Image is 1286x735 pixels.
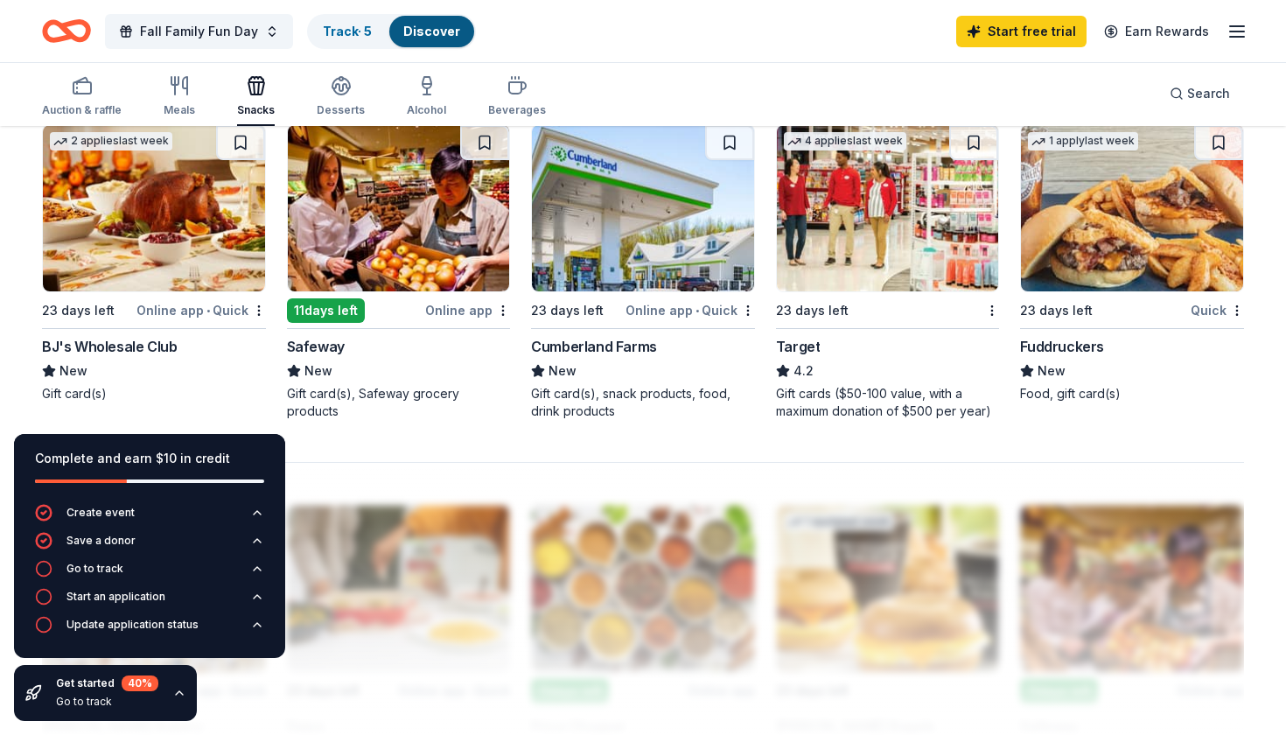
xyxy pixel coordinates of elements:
img: Image for Cumberland Farms [532,125,754,291]
div: Quick [1191,299,1244,321]
div: Save a donor [66,534,136,548]
a: Image for Target4 applieslast week23 days leftTarget4.2Gift cards ($50-100 value, with a maximum ... [776,124,1000,420]
div: Desserts [317,103,365,117]
div: Get started [56,675,158,691]
div: 2 applies last week [50,132,172,150]
div: 23 days left [776,300,849,321]
a: Discover [403,24,460,38]
button: Track· 5Discover [307,14,476,49]
button: Auction & raffle [42,68,122,126]
div: Gift card(s), Safeway grocery products [287,385,511,420]
a: Image for Cumberland Farms23 days leftOnline app•QuickCumberland FarmsNewGift card(s), snack prod... [531,124,755,420]
span: New [304,360,332,381]
div: Target [776,336,821,357]
span: New [549,360,577,381]
div: Meals [164,103,195,117]
span: 4.2 [793,360,814,381]
button: Create event [35,504,264,532]
button: Desserts [317,68,365,126]
a: Image for Fuddruckers 1 applylast week23 days leftQuickFuddruckersNewFood, gift card(s) [1020,124,1244,402]
button: Search [1156,76,1244,111]
a: Image for Safeway11days leftOnline appSafewayNewGift card(s), Safeway grocery products [287,124,511,420]
div: 1 apply last week [1028,132,1138,150]
span: New [1038,360,1066,381]
div: Gift cards ($50-100 value, with a maximum donation of $500 per year) [776,385,1000,420]
img: Image for Fuddruckers [1021,125,1243,291]
div: Complete and earn $10 in credit [35,448,264,469]
button: Start an application [35,588,264,616]
img: Image for Target [777,125,999,291]
button: Fall Family Fun Day [105,14,293,49]
button: Snacks [237,68,275,126]
div: 23 days left [42,300,115,321]
span: • [695,304,699,318]
div: Gift card(s), snack products, food, drink products [531,385,755,420]
button: Meals [164,68,195,126]
img: Image for Safeway [288,125,510,291]
div: Auction & raffle [42,103,122,117]
div: Start an application [66,590,165,604]
div: Beverages [488,103,546,117]
div: 11 days left [287,298,365,323]
div: Online app Quick [136,299,266,321]
span: Fall Family Fun Day [140,21,258,42]
span: • [206,304,210,318]
button: Save a donor [35,532,264,560]
div: Online app [425,299,510,321]
div: Gift card(s) [42,385,266,402]
button: Update application status [35,616,264,644]
button: Alcohol [407,68,446,126]
div: Snacks [237,103,275,117]
div: Online app Quick [626,299,755,321]
button: Go to track [35,560,264,588]
a: Start free trial [956,16,1087,47]
div: 40 % [122,675,158,691]
div: BJ's Wholesale Club [42,336,177,357]
button: Beverages [488,68,546,126]
div: 23 days left [531,300,604,321]
div: 4 applies last week [784,132,906,150]
div: Cumberland Farms [531,336,657,357]
span: New [59,360,87,381]
div: Update application status [66,618,199,632]
a: Image for BJ's Wholesale Club2 applieslast week23 days leftOnline app•QuickBJ's Wholesale ClubNew... [42,124,266,402]
div: Fuddruckers [1020,336,1104,357]
span: Search [1187,83,1230,104]
img: Image for BJ's Wholesale Club [43,125,265,291]
div: 23 days left [1020,300,1093,321]
div: Safeway [287,336,345,357]
div: Go to track [66,562,123,576]
div: Food, gift card(s) [1020,385,1244,402]
div: Alcohol [407,103,446,117]
a: Home [42,10,91,52]
a: Earn Rewards [1094,16,1220,47]
a: Track· 5 [323,24,372,38]
div: Go to track [56,695,158,709]
div: Create event [66,506,135,520]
